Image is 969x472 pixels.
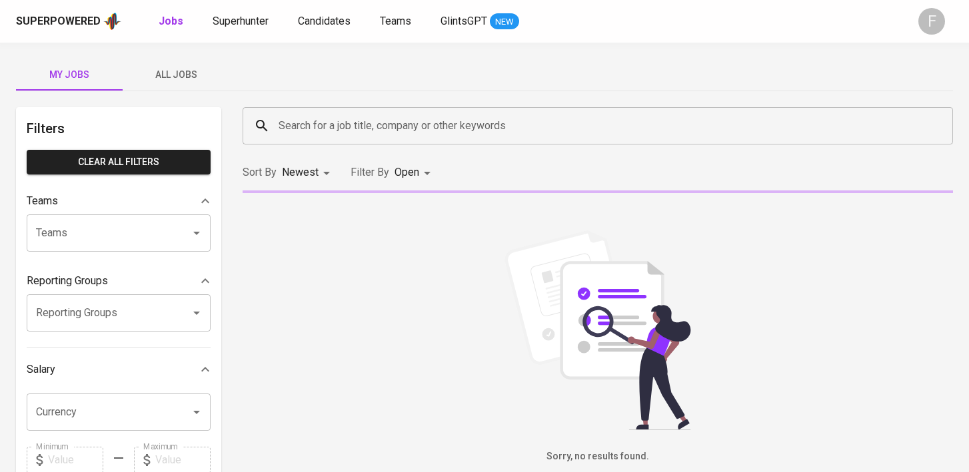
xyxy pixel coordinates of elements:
[187,403,206,421] button: Open
[27,273,108,289] p: Reporting Groups
[213,13,271,30] a: Superhunter
[27,361,55,377] p: Salary
[159,13,186,30] a: Jobs
[187,304,206,322] button: Open
[24,67,115,83] span: My Jobs
[27,118,211,139] h6: Filters
[441,13,519,30] a: GlintsGPT NEW
[27,150,211,174] button: Clear All filters
[298,15,351,27] span: Candidates
[351,164,389,180] p: Filter By
[103,11,121,31] img: app logo
[243,164,277,180] p: Sort By
[282,164,319,180] p: Newest
[395,166,419,178] span: Open
[918,8,945,35] div: F
[213,15,269,27] span: Superhunter
[380,15,411,27] span: Teams
[441,15,487,27] span: GlintsGPT
[282,160,335,185] div: Newest
[187,224,206,242] button: Open
[380,13,414,30] a: Teams
[131,67,221,83] span: All Jobs
[27,193,58,209] p: Teams
[298,13,353,30] a: Candidates
[27,188,211,214] div: Teams
[16,11,121,31] a: Superpoweredapp logo
[27,356,211,383] div: Salary
[395,160,435,185] div: Open
[490,15,519,29] span: NEW
[243,449,953,464] h6: Sorry, no results found.
[16,14,101,29] div: Superpowered
[37,154,200,170] span: Clear All filters
[159,15,183,27] b: Jobs
[27,268,211,294] div: Reporting Groups
[498,230,698,430] img: file_searching.svg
